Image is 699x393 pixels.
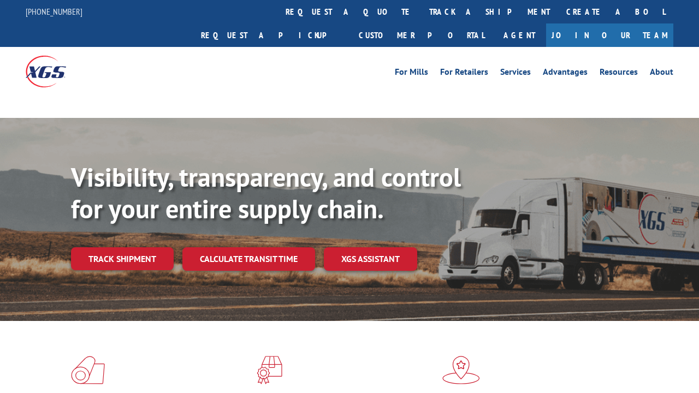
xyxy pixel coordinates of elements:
[493,23,546,47] a: Agent
[440,68,488,80] a: For Retailers
[351,23,493,47] a: Customer Portal
[257,356,282,384] img: xgs-icon-focused-on-flooring-red
[600,68,638,80] a: Resources
[500,68,531,80] a: Services
[543,68,588,80] a: Advantages
[71,247,174,270] a: Track shipment
[650,68,673,80] a: About
[442,356,480,384] img: xgs-icon-flagship-distribution-model-red
[26,6,82,17] a: [PHONE_NUMBER]
[71,356,105,384] img: xgs-icon-total-supply-chain-intelligence-red
[182,247,315,271] a: Calculate transit time
[546,23,673,47] a: Join Our Team
[193,23,351,47] a: Request a pickup
[71,160,461,225] b: Visibility, transparency, and control for your entire supply chain.
[395,68,428,80] a: For Mills
[324,247,417,271] a: XGS ASSISTANT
